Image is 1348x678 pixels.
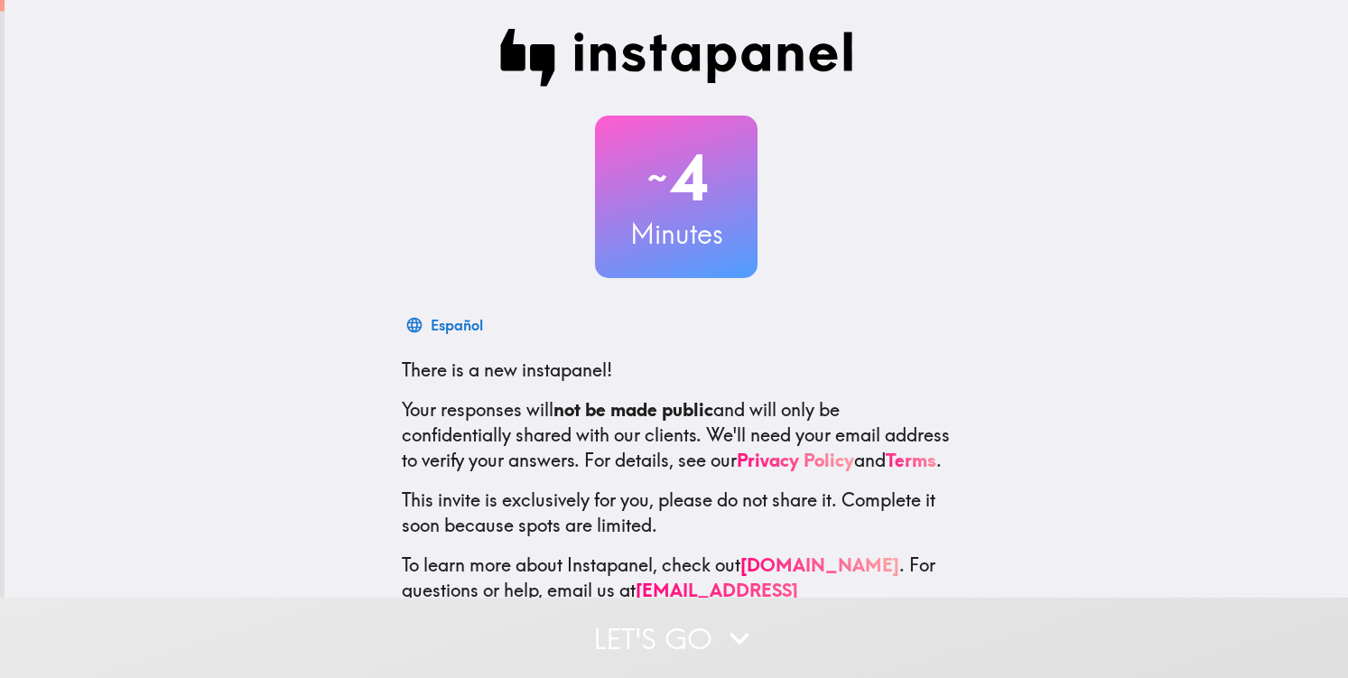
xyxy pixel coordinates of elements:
a: Privacy Policy [737,449,854,471]
a: Terms [886,449,936,471]
img: Instapanel [499,29,853,87]
div: Español [431,312,483,338]
p: This invite is exclusively for you, please do not share it. Complete it soon because spots are li... [402,488,951,538]
a: [DOMAIN_NAME] [740,553,899,576]
span: There is a new instapanel! [402,358,612,381]
span: ~ [645,151,670,205]
b: not be made public [553,398,713,421]
h2: 4 [595,141,758,215]
p: To learn more about Instapanel, check out . For questions or help, email us at . [402,553,951,628]
h3: Minutes [595,215,758,253]
p: Your responses will and will only be confidentially shared with our clients. We'll need your emai... [402,397,951,473]
button: Español [402,307,490,343]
